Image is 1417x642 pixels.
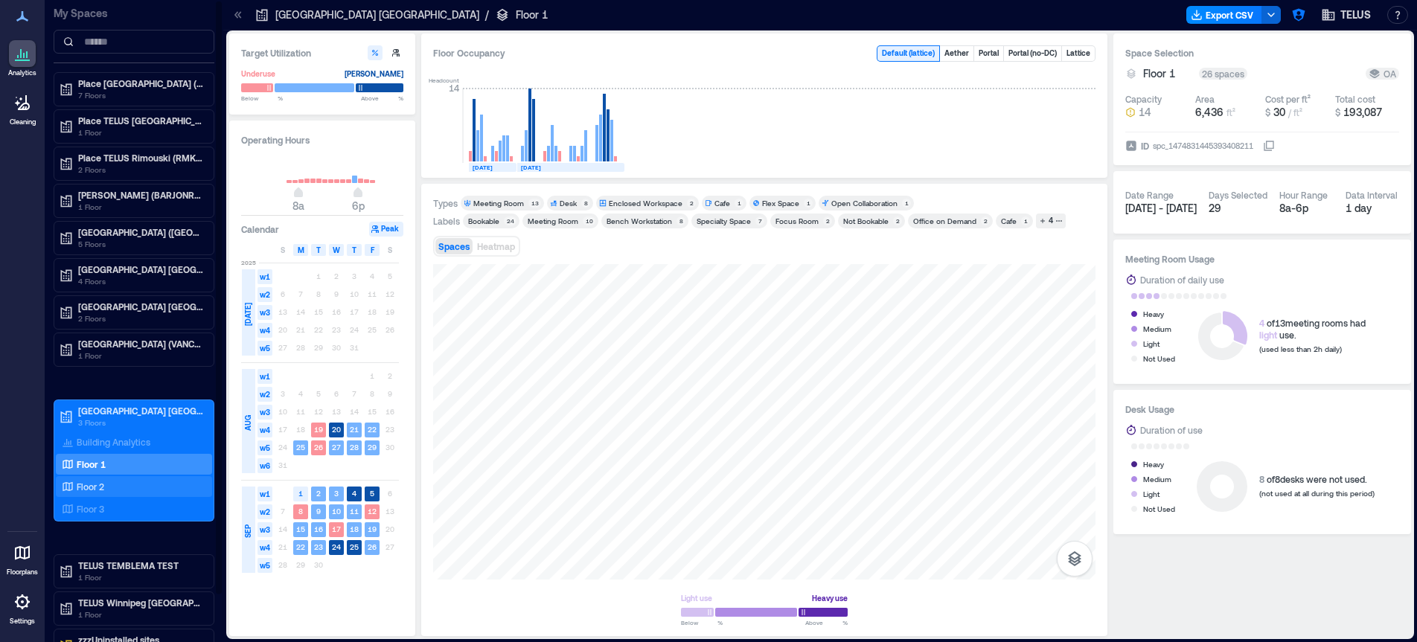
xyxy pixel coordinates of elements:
div: 2 [981,216,990,225]
div: 1 [902,199,911,208]
a: Floorplans [2,535,42,581]
p: TELUS Winnipeg [GEOGRAPHIC_DATA] (WNPGMB55) [78,597,203,609]
button: Default (lattice) [877,46,939,61]
text: 25 [350,542,359,551]
div: Open Collaboration [831,198,898,208]
span: 2025 [241,258,256,267]
p: [GEOGRAPHIC_DATA] [GEOGRAPHIC_DATA] [78,301,203,312]
div: 2 [823,216,832,225]
div: 2 [687,199,696,208]
div: Enclosed Workspace [609,198,682,208]
text: 21 [350,425,359,434]
button: Portal [974,46,1003,61]
div: 26 spaces [1199,68,1247,80]
div: Medium [1143,321,1171,336]
div: Floor Occupancy [433,45,865,62]
text: 19 [314,425,323,434]
div: Not Used [1143,501,1175,516]
p: [GEOGRAPHIC_DATA] [GEOGRAPHIC_DATA] [78,405,203,417]
text: 1 [298,489,303,498]
div: OA [1369,68,1396,80]
button: $ 30 / ft² [1265,105,1329,120]
div: 1 [1021,216,1030,225]
span: w2 [258,287,272,302]
div: of 13 meeting rooms had use. [1259,317,1366,341]
div: of 8 desks were not used. [1259,473,1375,485]
text: 18 [350,524,359,533]
text: 8 [298,507,303,516]
p: Place TELUS Rimouski (RMKIPQQT) [78,152,203,164]
span: Above % [805,618,848,627]
p: Floor 2 [77,481,104,492]
span: w6 [258,458,272,473]
p: Place [GEOGRAPHIC_DATA] (MTRLPQGL) [78,77,203,89]
text: 10 [332,507,341,516]
span: 6,436 [1195,106,1224,118]
div: Duration of daily use [1140,272,1224,287]
text: 29 [368,443,377,452]
div: 1 [804,199,813,208]
span: ID [1141,138,1149,153]
span: $ [1265,107,1270,118]
span: 8 [1259,474,1264,484]
div: Cafe [714,198,730,208]
text: 23 [314,542,323,551]
span: W [333,244,340,256]
div: 8 [581,199,590,208]
div: Medium [1143,472,1171,487]
span: S [281,244,285,256]
p: Cleaning [10,118,36,126]
button: Lattice [1062,46,1095,61]
div: 13 [528,199,541,208]
text: 22 [368,425,377,434]
span: T [352,244,356,256]
div: Area [1195,93,1215,105]
span: T [316,244,321,256]
span: SEP [242,524,254,538]
div: Heavy use [812,591,848,606]
span: w5 [258,440,272,455]
div: Cost per ft² [1265,93,1311,105]
h3: Target Utilization [241,45,403,60]
div: Capacity [1125,93,1162,105]
p: 1 Floor [78,609,203,620]
p: [GEOGRAPHIC_DATA] (VANCBC01) [78,338,203,350]
div: 24 [504,216,516,225]
div: Cafe [1001,216,1017,226]
button: 4 [1036,214,1066,228]
text: 22 [296,542,305,551]
p: My Spaces [54,6,214,21]
button: IDspc_1474831445393408211 [1263,140,1275,152]
div: Date Range [1125,189,1174,201]
button: Heatmap [474,238,518,254]
span: $ [1335,107,1340,118]
div: Data Interval [1346,189,1398,201]
text: 24 [332,542,341,551]
text: 28 [350,443,359,452]
span: Below % [241,94,283,103]
span: 6p [352,199,365,212]
div: 8a - 6p [1279,201,1334,216]
div: 1 day [1346,201,1400,216]
p: 5 Floors [78,238,203,250]
div: 8 [676,216,685,225]
span: light [1259,330,1277,340]
p: Floor 1 [77,458,106,470]
span: / ft² [1288,107,1302,118]
p: Settings [10,617,35,626]
div: Heavy [1143,306,1164,321]
a: Cleaning [4,85,41,131]
p: Building Analytics [77,436,150,448]
span: [DATE] [242,303,254,326]
text: [DATE] [521,164,541,171]
button: Export CSV [1186,6,1262,24]
h3: Space Selection [1125,45,1399,60]
div: Labels [433,215,460,227]
div: Light use [681,591,712,606]
span: w4 [258,423,272,437]
p: / [485,7,489,22]
span: (not used at all during this period) [1259,489,1375,498]
div: Underuse [241,66,275,81]
span: Heatmap [477,241,515,251]
span: [DATE] - [DATE] [1125,202,1197,214]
